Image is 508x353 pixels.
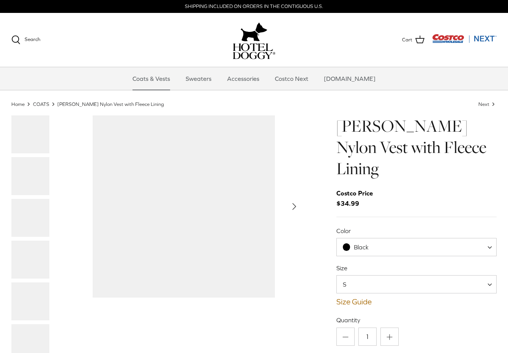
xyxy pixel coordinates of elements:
a: Show Gallery [65,115,303,298]
a: Thumbnail Link [11,241,49,279]
a: [DOMAIN_NAME] [317,67,382,90]
a: Sweaters [179,67,218,90]
img: hoteldoggy.com [241,20,267,43]
a: Visit Costco Next [432,39,497,44]
span: Next [478,101,489,107]
a: Accessories [220,67,266,90]
span: Black [354,244,369,251]
a: Search [11,35,40,44]
span: Black [337,243,384,251]
a: [PERSON_NAME] Nylon Vest with Fleece Lining [57,101,164,107]
input: Quantity [358,328,377,346]
span: $34.99 [336,188,380,209]
h1: [PERSON_NAME] Nylon Vest with Fleece Lining [336,115,497,180]
a: Thumbnail Link [11,157,49,195]
a: Thumbnail Link [11,199,49,237]
span: Black [336,238,497,256]
span: Search [25,36,40,42]
span: S [336,275,497,293]
a: Thumbnail Link [11,282,49,320]
a: Coats & Vests [126,67,177,90]
nav: Breadcrumbs [11,101,497,108]
span: Cart [402,36,412,44]
label: Color [336,227,497,235]
a: Home [11,101,25,107]
span: S [337,280,361,288]
img: Costco Next [432,34,497,43]
a: Cart [402,35,424,45]
a: Costco Next [268,67,315,90]
a: Next [478,101,497,107]
a: Thumbnail Link [11,115,49,153]
label: Quantity [336,316,497,324]
button: Next [286,198,303,215]
div: Costco Price [336,188,373,199]
a: hoteldoggy.com hoteldoggycom [233,20,275,59]
a: Size Guide [336,297,497,306]
label: Size [336,264,497,272]
img: hoteldoggycom [233,43,275,59]
a: COATS [33,101,49,107]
